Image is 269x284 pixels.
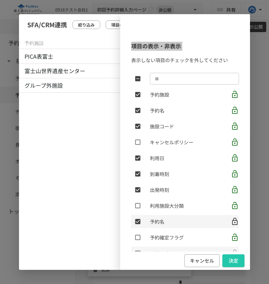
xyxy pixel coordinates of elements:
p: 予約名 [150,218,164,225]
p: 利用施設大分類 [150,202,184,209]
p: 到着時刻 [150,170,169,178]
p: 予約名 [150,107,164,114]
p: キャンセルポリシー [150,138,193,146]
p: 施設コード [150,123,174,130]
p: 出発時刻 [150,186,169,194]
p: 表示しない項目のチェックを外してください [131,56,239,64]
p: 更新日時 [150,249,169,257]
p: 予約確定フラグ [150,234,184,241]
p: 利用日 [150,154,164,162]
p: 予約施設 [150,91,169,98]
p: 項目の表示・非表示 [131,42,239,51]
